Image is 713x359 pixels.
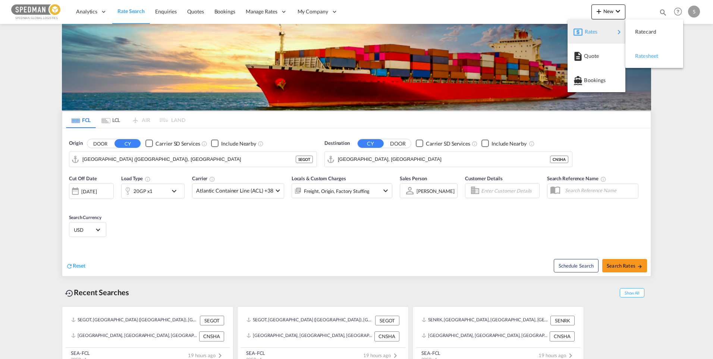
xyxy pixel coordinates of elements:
[574,71,619,90] div: Bookings
[568,44,625,68] button: Quote
[584,73,592,88] span: Bookings
[584,49,592,63] span: Quote
[635,24,643,39] span: Ratecard
[631,22,677,41] div: Ratecard
[615,28,624,37] md-icon: icon-chevron-right
[585,24,594,39] span: Rates
[635,49,643,63] span: Ratesheet
[574,47,619,65] div: Quote
[631,47,677,65] div: Ratesheet
[568,68,625,92] button: Bookings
